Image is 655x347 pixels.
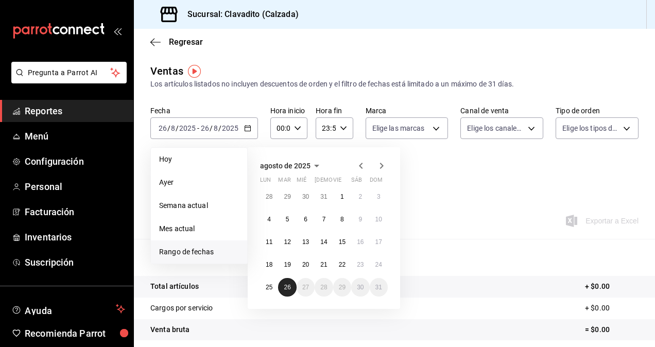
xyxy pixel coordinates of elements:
abbr: 27 de agosto de 2025 [302,284,309,291]
abbr: 29 de agosto de 2025 [339,284,346,291]
button: 11 de agosto de 2025 [260,233,278,251]
label: Marca [366,107,449,114]
h3: Sucursal: Clavadito (Calzada) [179,8,299,21]
abbr: 29 de julio de 2025 [284,193,290,200]
abbr: 31 de julio de 2025 [320,193,327,200]
p: = $0.00 [585,324,639,335]
button: 31 de julio de 2025 [315,187,333,206]
span: Facturación [25,205,125,219]
button: 6 de agosto de 2025 [297,210,315,229]
span: agosto de 2025 [260,162,311,170]
abbr: 21 de agosto de 2025 [320,261,327,268]
abbr: 5 de agosto de 2025 [286,216,289,223]
button: 30 de julio de 2025 [297,187,315,206]
button: 16 de agosto de 2025 [351,233,369,251]
abbr: 23 de agosto de 2025 [357,261,364,268]
span: Ayuda [25,303,112,315]
abbr: 20 de agosto de 2025 [302,261,309,268]
abbr: 24 de agosto de 2025 [375,261,382,268]
button: 26 de agosto de 2025 [278,278,296,297]
span: - [197,124,199,132]
input: -- [213,124,218,132]
span: / [167,124,170,132]
abbr: 2 de agosto de 2025 [358,193,362,200]
button: 12 de agosto de 2025 [278,233,296,251]
label: Tipo de orden [556,107,639,114]
button: Pregunta a Parrot AI [11,62,127,83]
abbr: 17 de agosto de 2025 [375,238,382,246]
button: 29 de agosto de 2025 [333,278,351,297]
p: + $0.00 [585,281,639,292]
button: 27 de agosto de 2025 [297,278,315,297]
abbr: 25 de agosto de 2025 [266,284,272,291]
button: 4 de agosto de 2025 [260,210,278,229]
abbr: 11 de agosto de 2025 [266,238,272,246]
abbr: 12 de agosto de 2025 [284,238,290,246]
input: ---- [179,124,196,132]
p: Total artículos [150,281,199,292]
button: 24 de agosto de 2025 [370,255,388,274]
button: 13 de agosto de 2025 [297,233,315,251]
button: 3 de agosto de 2025 [370,187,388,206]
abbr: 30 de agosto de 2025 [357,284,364,291]
button: 25 de agosto de 2025 [260,278,278,297]
span: Recomienda Parrot [25,326,125,340]
button: 29 de julio de 2025 [278,187,296,206]
span: / [210,124,213,132]
label: Hora fin [316,107,353,114]
span: Pregunta a Parrot AI [28,67,111,78]
span: Rango de fechas [159,247,239,257]
button: 15 de agosto de 2025 [333,233,351,251]
span: / [218,124,221,132]
abbr: 15 de agosto de 2025 [339,238,346,246]
button: 23 de agosto de 2025 [351,255,369,274]
label: Fecha [150,107,258,114]
abbr: 14 de agosto de 2025 [320,238,327,246]
abbr: 10 de agosto de 2025 [375,216,382,223]
button: agosto de 2025 [260,160,323,172]
span: Regresar [169,37,203,47]
button: 17 de agosto de 2025 [370,233,388,251]
abbr: sábado [351,177,362,187]
div: Los artículos listados no incluyen descuentos de orden y el filtro de fechas está limitado a un m... [150,79,639,90]
abbr: viernes [333,177,341,187]
button: 1 de agosto de 2025 [333,187,351,206]
span: Semana actual [159,200,239,211]
span: Elige los canales de venta [467,123,524,133]
input: ---- [221,124,239,132]
abbr: 13 de agosto de 2025 [302,238,309,246]
button: open_drawer_menu [113,27,122,35]
button: 14 de agosto de 2025 [315,233,333,251]
button: 10 de agosto de 2025 [370,210,388,229]
button: 9 de agosto de 2025 [351,210,369,229]
span: Hoy [159,154,239,165]
input: -- [170,124,176,132]
button: 28 de julio de 2025 [260,187,278,206]
p: Venta bruta [150,324,189,335]
button: 20 de agosto de 2025 [297,255,315,274]
button: 30 de agosto de 2025 [351,278,369,297]
span: Configuración [25,154,125,168]
span: Mes actual [159,223,239,234]
abbr: 6 de agosto de 2025 [304,216,307,223]
abbr: 3 de agosto de 2025 [377,193,381,200]
abbr: 16 de agosto de 2025 [357,238,364,246]
abbr: 22 de agosto de 2025 [339,261,346,268]
label: Canal de venta [460,107,543,114]
input: -- [158,124,167,132]
button: 2 de agosto de 2025 [351,187,369,206]
abbr: 30 de julio de 2025 [302,193,309,200]
span: Menú [25,129,125,143]
img: Tooltip marker [188,65,201,78]
abbr: martes [278,177,290,187]
abbr: 28 de julio de 2025 [266,193,272,200]
span: Suscripción [25,255,125,269]
button: 21 de agosto de 2025 [315,255,333,274]
button: 28 de agosto de 2025 [315,278,333,297]
button: 18 de agosto de 2025 [260,255,278,274]
span: Reportes [25,104,125,118]
abbr: domingo [370,177,383,187]
abbr: 1 de agosto de 2025 [340,193,344,200]
span: Elige los tipos de orden [562,123,619,133]
abbr: 31 de agosto de 2025 [375,284,382,291]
